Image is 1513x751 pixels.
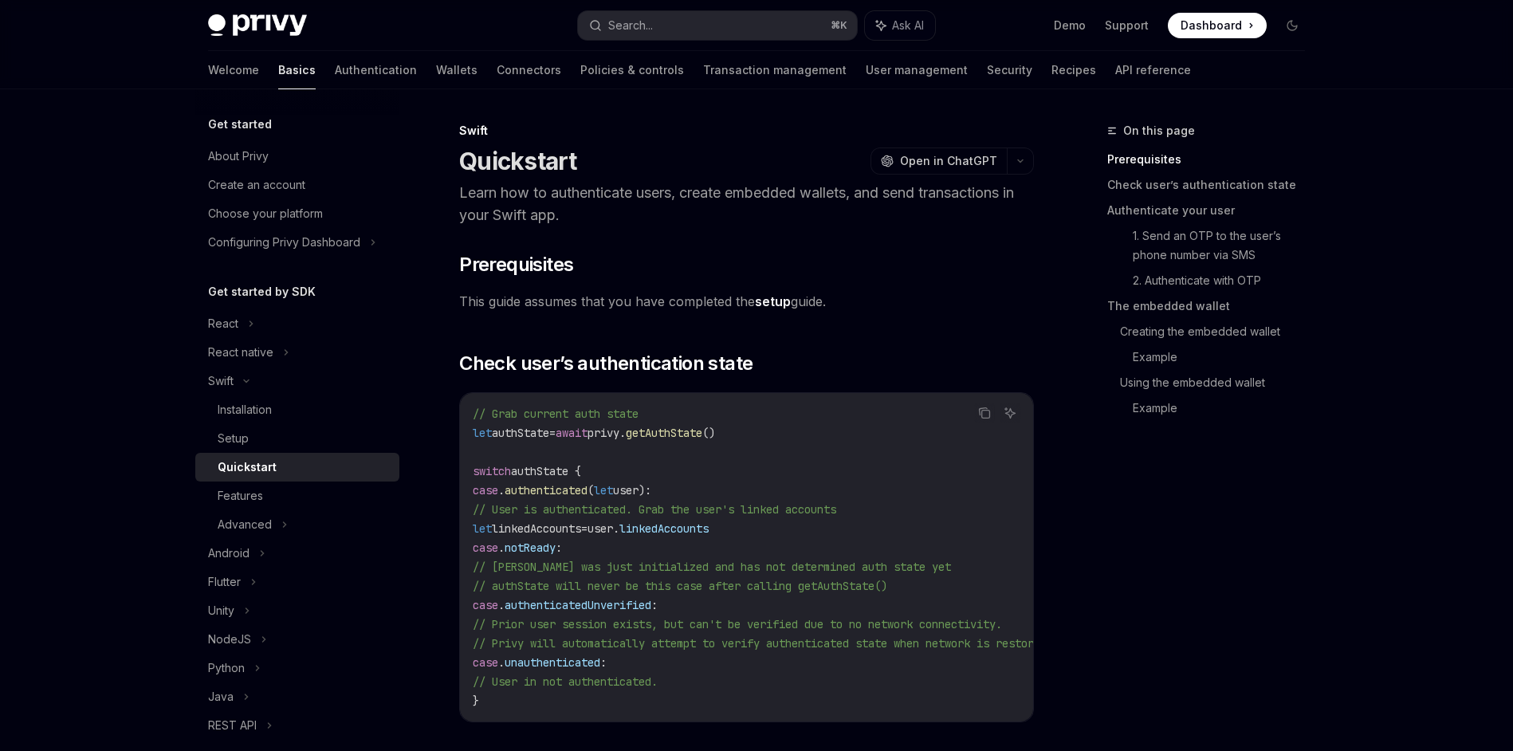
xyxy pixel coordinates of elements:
[195,482,399,510] a: Features
[580,51,684,89] a: Policies & controls
[1120,319,1318,344] a: Creating the embedded wallet
[218,429,249,448] div: Setup
[208,687,234,706] div: Java
[1107,147,1318,172] a: Prerequisites
[600,655,607,670] span: :
[218,458,277,477] div: Quickstart
[556,541,562,555] span: :
[208,175,305,195] div: Create an account
[1115,51,1191,89] a: API reference
[498,655,505,670] span: .
[1107,293,1318,319] a: The embedded wallet
[1133,395,1318,421] a: Example
[588,426,626,440] span: privy.
[473,464,511,478] span: switch
[505,598,651,612] span: authenticatedUnverified
[436,51,477,89] a: Wallets
[208,601,234,620] div: Unity
[473,674,658,689] span: // User in not authenticated.
[473,655,498,670] span: case
[208,204,323,223] div: Choose your platform
[208,659,245,678] div: Python
[208,14,307,37] img: dark logo
[459,182,1034,226] p: Learn how to authenticate users, create embedded wallets, and send transactions in your Swift app.
[608,16,653,35] div: Search...
[208,572,241,592] div: Flutter
[1054,18,1086,33] a: Demo
[473,541,498,555] span: case
[335,51,417,89] a: Authentication
[1107,198,1318,223] a: Authenticate your user
[473,636,1053,651] span: // Privy will automatically attempt to verify authenticated state when network is restored.
[755,293,791,310] a: setup
[492,521,581,536] span: linkedAccounts
[626,426,702,440] span: getAuthState
[473,617,1002,631] span: // Prior user session exists, but can't be verified due to no network connectivity.
[459,252,573,277] span: Prerequisites
[208,372,234,391] div: Swift
[208,147,269,166] div: About Privy
[892,18,924,33] span: Ask AI
[613,483,645,497] span: user)
[594,483,613,497] span: let
[195,199,399,228] a: Choose your platform
[987,51,1032,89] a: Security
[278,51,316,89] a: Basics
[578,11,857,40] button: Search...⌘K
[195,424,399,453] a: Setup
[208,544,250,563] div: Android
[459,123,1034,139] div: Swift
[195,453,399,482] a: Quickstart
[473,407,639,421] span: // Grab current auth state
[588,521,619,536] span: user.
[549,426,556,440] span: =
[900,153,997,169] span: Open in ChatGPT
[1181,18,1242,33] span: Dashboard
[473,521,492,536] span: let
[473,502,836,517] span: // User is authenticated. Grab the user's linked accounts
[1107,172,1318,198] a: Check user’s authentication state
[498,598,505,612] span: .
[459,351,753,376] span: Check user’s authentication state
[1120,370,1318,395] a: Using the embedded wallet
[703,51,847,89] a: Transaction management
[208,233,360,252] div: Configuring Privy Dashboard
[473,560,951,574] span: // [PERSON_NAME] was just initialized and has not determined auth state yet
[492,426,549,440] span: authState
[1133,223,1318,268] a: 1. Send an OTP to the user’s phone number via SMS
[195,171,399,199] a: Create an account
[870,147,1007,175] button: Open in ChatGPT
[1133,344,1318,370] a: Example
[505,541,556,555] span: notReady
[473,694,479,708] span: }
[208,343,273,362] div: React native
[619,521,709,536] span: linkedAccounts
[473,483,498,497] span: case
[195,395,399,424] a: Installation
[511,464,581,478] span: authState {
[866,51,968,89] a: User management
[498,483,505,497] span: .
[218,515,272,534] div: Advanced
[865,11,935,40] button: Ask AI
[473,579,887,593] span: // authState will never be this case after calling getAuthState()
[588,483,594,497] span: (
[208,51,259,89] a: Welcome
[208,314,238,333] div: React
[1133,268,1318,293] a: 2. Authenticate with OTP
[1051,51,1096,89] a: Recipes
[459,147,577,175] h1: Quickstart
[505,655,600,670] span: unauthenticated
[208,282,316,301] h5: Get started by SDK
[556,426,588,440] span: await
[208,716,257,735] div: REST API
[218,400,272,419] div: Installation
[208,630,251,649] div: NodeJS
[1123,121,1195,140] span: On this page
[1000,403,1020,423] button: Ask AI
[581,521,588,536] span: =
[497,51,561,89] a: Connectors
[651,598,658,612] span: :
[831,19,847,32] span: ⌘ K
[195,142,399,171] a: About Privy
